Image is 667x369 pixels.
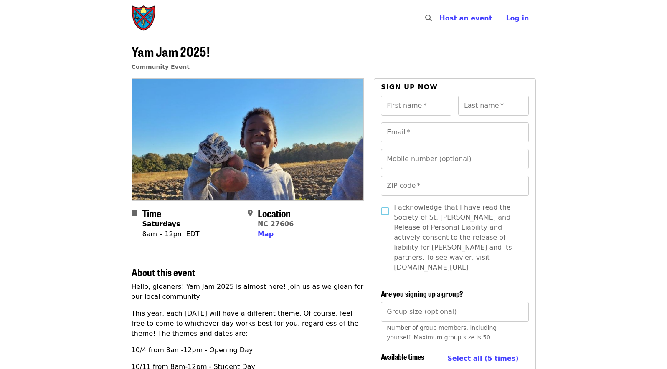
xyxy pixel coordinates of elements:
span: Are you signing up a group? [381,288,463,299]
span: Number of group members, including yourself. Maximum group size is 50 [387,324,497,341]
span: Map [258,230,274,238]
i: map-marker-alt icon [248,209,253,217]
span: Available times [381,351,424,362]
input: [object Object] [381,302,528,322]
input: Search [437,8,444,28]
a: Host an event [439,14,492,22]
span: I acknowledge that I have read the Society of St. [PERSON_NAME] and Release of Personal Liability... [394,202,522,273]
a: Community Event [132,63,190,70]
p: 10/4 from 8am-12pm - Opening Day [132,345,364,355]
span: Location [258,206,291,220]
input: ZIP code [381,176,528,196]
span: Log in [506,14,529,22]
button: Log in [499,10,535,27]
span: Time [142,206,161,220]
p: Hello, gleaners! Yam Jam 2025 is almost here! Join us as we glean for our local community. [132,282,364,302]
i: calendar icon [132,209,137,217]
button: Map [258,229,274,239]
button: Select all (5 times) [447,352,518,365]
span: Yam Jam 2025! [132,41,210,61]
span: Select all (5 times) [447,354,518,362]
img: Society of St. Andrew - Home [132,5,157,32]
span: Sign up now [381,83,438,91]
input: Email [381,122,528,142]
input: Last name [458,96,529,116]
i: search icon [425,14,432,22]
strong: Saturdays [142,220,180,228]
input: First name [381,96,451,116]
span: About this event [132,265,195,279]
p: This year, each [DATE] will have a different theme. Of course, feel free to come to whichever day... [132,308,364,339]
input: Mobile number (optional) [381,149,528,169]
a: NC 27606 [258,220,294,228]
img: Yam Jam 2025! organized by Society of St. Andrew [132,79,364,200]
div: 8am – 12pm EDT [142,229,200,239]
